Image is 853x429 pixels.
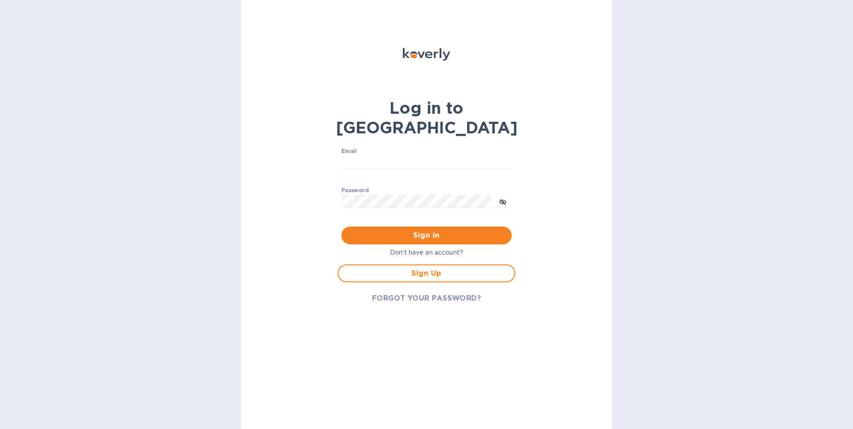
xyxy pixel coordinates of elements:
label: Password [341,188,369,194]
b: Log in to [GEOGRAPHIC_DATA] [336,98,518,137]
span: FORGOT YOUR PASSWORD? [372,293,481,304]
img: Koverly [403,48,450,61]
span: Sign in [348,230,505,241]
p: Don't have an account? [338,248,515,257]
span: Sign Up [346,268,507,279]
button: FORGOT YOUR PASSWORD? [365,289,489,307]
button: Sign in [341,227,512,244]
button: Sign Up [338,264,515,282]
button: toggle password visibility [494,192,512,210]
label: Email [341,149,357,154]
